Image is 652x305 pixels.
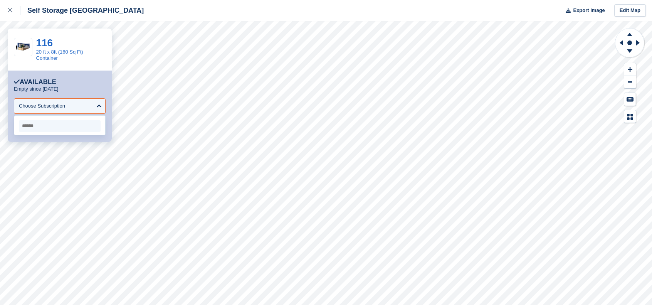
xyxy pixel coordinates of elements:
[36,37,53,49] a: 116
[624,76,636,89] button: Zoom Out
[20,6,144,15] div: Self Storage [GEOGRAPHIC_DATA]
[36,49,83,61] a: 20 ft x 8ft (160 Sq Ft) Container
[573,7,605,14] span: Export Image
[614,4,646,17] a: Edit Map
[14,78,56,86] div: Available
[14,40,32,54] img: 20.jpg
[624,63,636,76] button: Zoom In
[561,4,605,17] button: Export Image
[624,93,636,106] button: Keyboard Shortcuts
[19,102,65,110] div: Choose Subscription
[624,110,636,123] button: Map Legend
[14,86,58,92] p: Empty since [DATE]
